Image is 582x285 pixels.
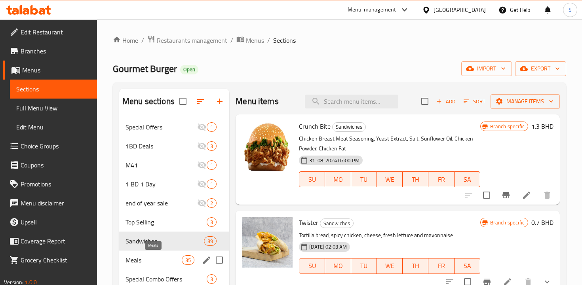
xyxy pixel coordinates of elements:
[113,60,177,78] span: Gourmet Burger
[21,160,91,170] span: Coupons
[21,255,91,265] span: Grocery Checklist
[377,258,403,274] button: WE
[113,36,138,45] a: Home
[191,92,210,111] span: Sort sections
[299,230,480,240] p: Tortilla bread, spicy chicken, cheese, fresh lettuce and mayonnaise
[119,137,229,156] div: 1BD Deals3
[320,219,353,228] span: Sandwiches
[230,36,233,45] li: /
[119,118,229,137] div: Special Offers1
[306,243,350,251] span: [DATE] 02:03 AM
[126,179,197,189] span: 1 BD 1 Day
[207,180,216,188] span: 1
[207,122,217,132] div: items
[435,97,456,106] span: Add
[16,84,91,94] span: Sections
[197,179,207,189] svg: Inactive section
[3,175,97,194] a: Promotions
[491,94,560,109] button: Manage items
[113,35,566,46] nav: breadcrumb
[305,95,398,108] input: search
[299,217,318,228] span: Twister
[207,160,217,170] div: items
[432,174,451,185] span: FR
[210,92,229,111] button: Add section
[236,95,279,107] h2: Menu items
[328,174,348,185] span: MO
[531,217,553,228] h6: 0.7 BHD
[122,95,175,107] h2: Menu sections
[354,260,374,272] span: TU
[299,258,325,274] button: SU
[496,186,515,205] button: Branch-specific-item
[487,219,528,226] span: Branch specific
[428,171,454,187] button: FR
[126,255,182,265] span: Meals
[21,179,91,189] span: Promotions
[21,141,91,151] span: Choice Groups
[3,61,97,80] a: Menus
[403,258,428,274] button: TH
[197,141,207,151] svg: Inactive section
[432,260,451,272] span: FR
[497,97,553,106] span: Manage items
[21,217,91,227] span: Upsell
[204,236,217,246] div: items
[207,161,216,169] span: 1
[3,232,97,251] a: Coverage Report
[325,171,351,187] button: MO
[433,95,458,108] span: Add item
[306,157,363,164] span: 31-08-2024 07:00 PM
[21,46,91,56] span: Branches
[207,218,216,226] span: 3
[380,260,399,272] span: WE
[325,258,351,274] button: MO
[462,95,487,108] button: Sort
[182,255,194,265] div: items
[320,218,354,228] div: Sandwiches
[354,174,374,185] span: TU
[207,199,216,207] span: 2
[22,65,91,75] span: Menus
[461,61,512,76] button: import
[538,186,557,205] button: delete
[119,213,229,232] div: Top Selling3
[204,237,216,245] span: 39
[201,254,213,266] button: edit
[175,93,191,110] span: Select all sections
[458,95,491,108] span: Sort items
[428,258,454,274] button: FR
[3,194,97,213] a: Menu disclaimer
[458,260,477,272] span: SA
[119,194,229,213] div: end of year sale2
[207,198,217,208] div: items
[207,123,216,131] span: 1
[207,275,216,283] span: 3
[197,122,207,132] svg: Inactive section
[403,171,428,187] button: TH
[3,156,97,175] a: Coupons
[3,251,97,270] a: Grocery Checklist
[380,174,399,185] span: WE
[119,251,229,270] div: Meals35edit
[332,122,366,132] div: Sandwiches
[141,36,144,45] li: /
[126,122,197,132] span: Special Offers
[522,190,531,200] a: Edit menu item
[119,232,229,251] div: Sandwiches39
[126,274,207,284] div: Special Combo Offers
[180,66,198,73] span: Open
[10,99,97,118] a: Full Menu View
[468,64,506,74] span: import
[3,42,97,61] a: Branches
[21,27,91,37] span: Edit Restaurant
[21,198,91,208] span: Menu disclaimer
[487,123,528,130] span: Branch specific
[126,217,207,227] span: Top Selling
[299,120,331,132] span: Crunch Bite
[10,118,97,137] a: Edit Menu
[406,260,425,272] span: TH
[236,35,264,46] a: Menus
